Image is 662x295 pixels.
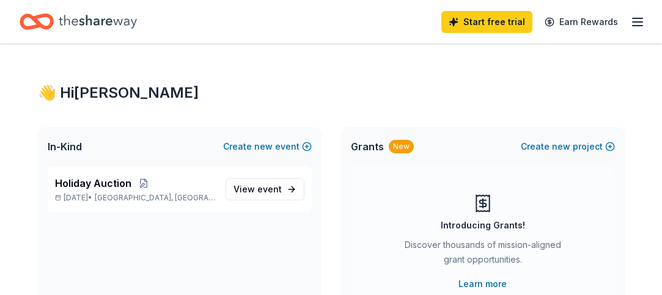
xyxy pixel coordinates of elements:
span: new [254,139,273,154]
button: Createnewproject [521,139,615,154]
a: Start free trial [441,11,532,33]
span: View [234,182,282,197]
span: [GEOGRAPHIC_DATA], [GEOGRAPHIC_DATA] [95,193,215,203]
a: Home [20,7,137,36]
a: View event [226,178,304,200]
span: event [257,184,282,194]
div: Discover thousands of mission-aligned grant opportunities. [400,238,566,272]
p: [DATE] • [55,193,216,203]
div: New [389,140,414,153]
button: Createnewevent [223,139,312,154]
span: Holiday Auction [55,176,131,191]
span: Grants [351,139,384,154]
a: Learn more [458,277,507,291]
a: Earn Rewards [537,11,625,33]
span: In-Kind [48,139,82,154]
div: Introducing Grants! [441,218,525,233]
span: new [552,139,570,154]
div: 👋 Hi [PERSON_NAME] [38,83,625,103]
